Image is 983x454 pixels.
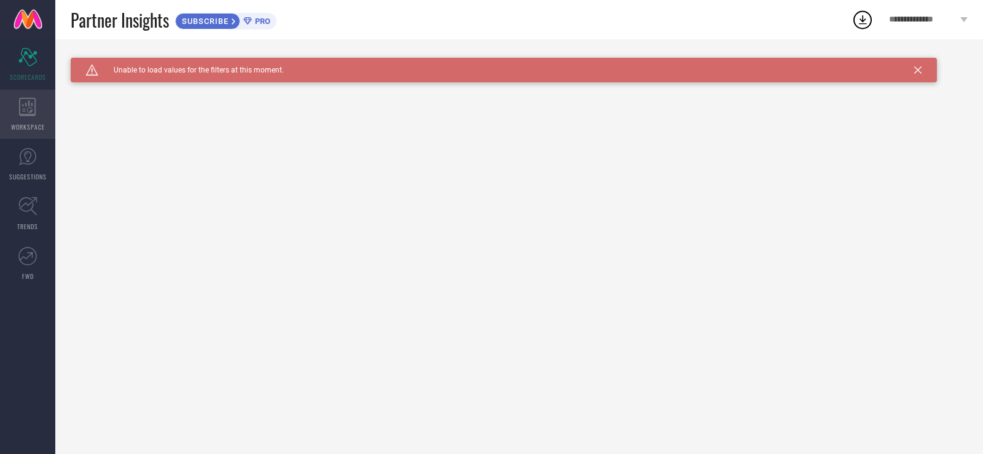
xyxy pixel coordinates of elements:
span: Unable to load values for the filters at this moment. [98,66,284,74]
span: SUGGESTIONS [9,172,47,181]
span: TRENDS [17,222,38,231]
div: Unable to load filters at this moment. Please try later. [71,58,968,68]
span: FWD [22,272,34,281]
span: SCORECARDS [10,72,46,82]
span: WORKSPACE [11,122,45,131]
div: Open download list [852,9,874,31]
span: Partner Insights [71,7,169,33]
span: SUBSCRIBE [176,17,232,26]
span: PRO [252,17,270,26]
a: SUBSCRIBEPRO [175,10,276,29]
